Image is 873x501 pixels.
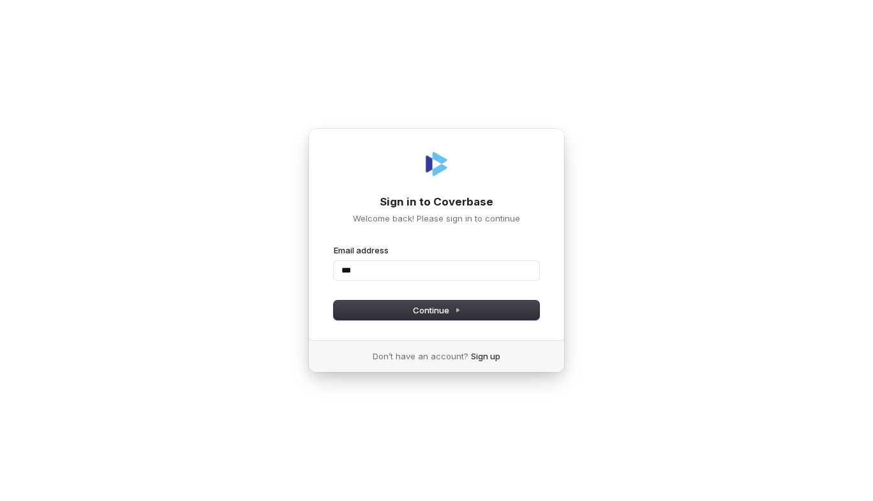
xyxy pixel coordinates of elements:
button: Continue [334,301,539,320]
label: Email address [334,244,389,256]
span: Don’t have an account? [373,350,468,362]
h1: Sign in to Coverbase [334,195,539,210]
a: Sign up [471,350,500,362]
img: Coverbase [421,149,452,179]
span: Continue [413,304,461,316]
p: Welcome back! Please sign in to continue [334,213,539,224]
